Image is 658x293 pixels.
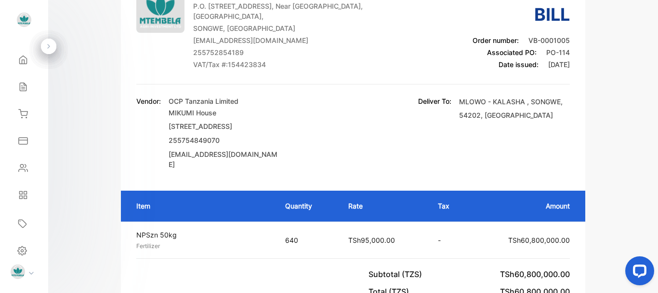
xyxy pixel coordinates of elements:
[348,236,395,244] span: TSh95,000.00
[508,236,570,244] span: TSh60,800,000.00
[193,1,378,21] p: P.O. [STREET_ADDRESS], Near [GEOGRAPHIC_DATA], [GEOGRAPHIC_DATA],
[17,13,31,27] img: logo
[136,242,268,251] p: Fertilizer
[473,1,570,28] h3: bill
[136,96,161,106] p: Vendor:
[368,268,426,280] p: Subtotal (TZS)
[618,252,658,293] iframe: LiveChat chat widget
[169,106,279,133] p: MIKUMI House [STREET_ADDRESS]
[193,23,378,33] p: SONGWE, [GEOGRAPHIC_DATA]
[528,36,570,44] span: VB-0001005
[473,35,570,45] p: Order number:
[438,201,461,211] p: Tax
[548,60,570,69] span: [DATE]
[193,47,378,57] p: 255752854189
[193,59,378,70] p: VAT/Tax #: 154423834
[169,149,279,169] p: [EMAIL_ADDRESS][DOMAIN_NAME]
[438,235,461,245] p: -
[285,235,329,245] p: 640
[480,201,570,211] p: Amount
[136,230,268,240] p: NPSzn 50kg
[418,96,451,106] p: Deliver To:
[11,265,25,279] img: profile
[136,201,266,211] p: Item
[500,269,570,279] span: TSh60,800,000.00
[546,48,570,56] span: PO-114
[193,35,378,45] p: [EMAIL_ADDRESS][DOMAIN_NAME]
[473,59,570,70] p: Date issued:
[169,96,279,106] p: OCP Tanzania Limited
[473,47,570,57] p: Associated PO:
[285,201,329,211] p: Quantity
[459,95,570,122] p: MLOWO - KALASHA , SONGWE, 54202, [GEOGRAPHIC_DATA]
[348,201,419,211] p: Rate
[169,135,279,145] p: 255754849070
